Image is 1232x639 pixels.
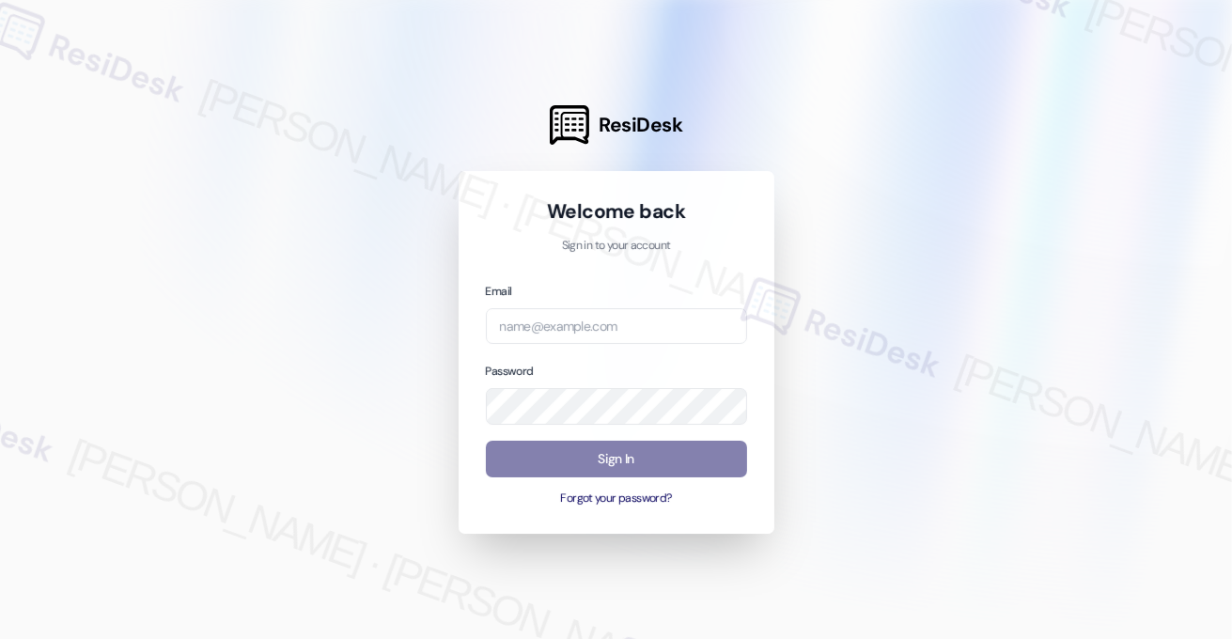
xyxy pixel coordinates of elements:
label: Email [486,284,512,299]
button: Forgot your password? [486,491,747,507]
button: Sign In [486,441,747,477]
label: Password [486,364,534,379]
img: ResiDesk Logo [550,105,589,145]
input: name@example.com [486,308,747,345]
h1: Welcome back [486,198,747,225]
span: ResiDesk [599,112,682,138]
p: Sign in to your account [486,238,747,255]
